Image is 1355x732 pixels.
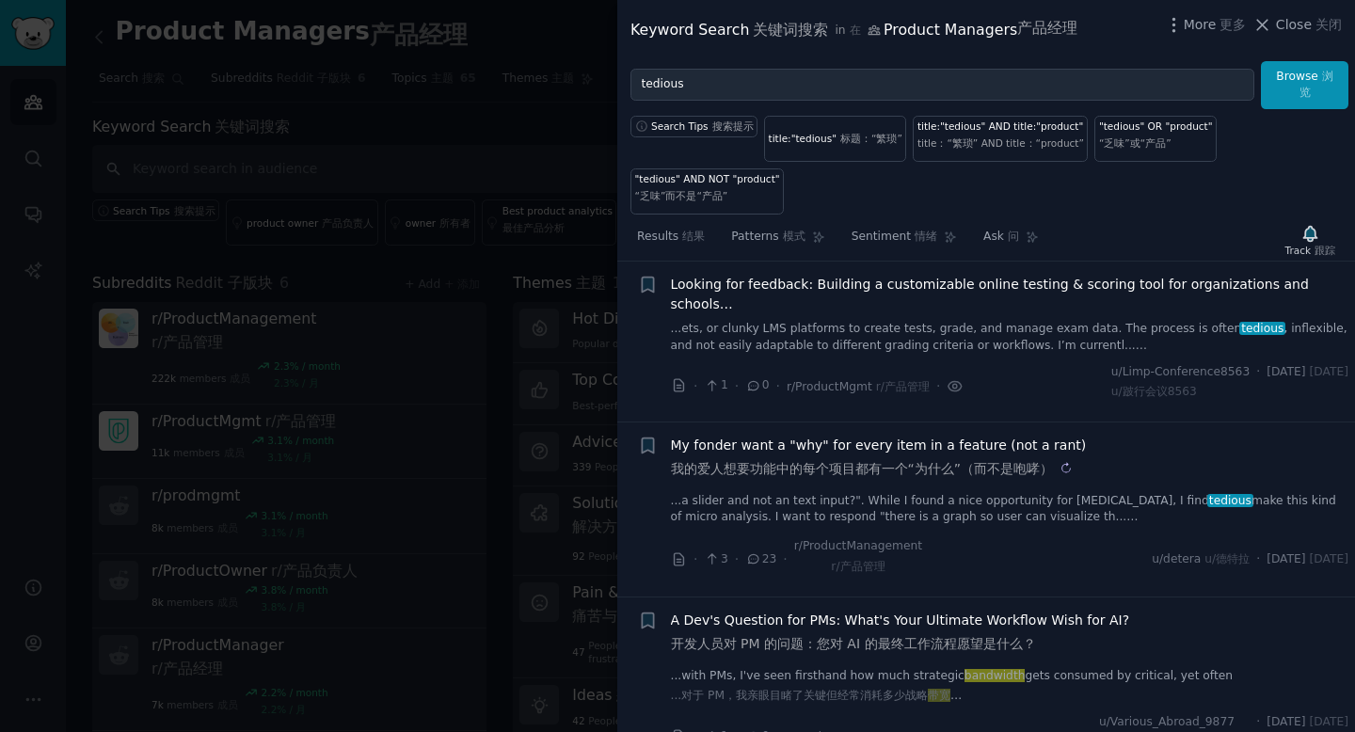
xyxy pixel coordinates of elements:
sider-trans-text: “乏味”而不是“产品” [635,190,728,201]
button: Close关闭 [1252,15,1342,35]
sider-trans-text: 搜索提示 [712,120,754,132]
a: ...with PMs, I've seen firsthand how much strategicbandwidthgets consumed by critical, yet often.... [671,668,1349,705]
sider-trans-text: 标题：“繁琐” [840,133,902,144]
a: Looking for feedback: Building a customizable online testing & scoring tool for organizations and... [671,275,1349,314]
button: Search Tips搜索提示 [630,116,757,137]
sider-trans-text: 我的爱人想要功能中的每个项目都有一个“为什么”（而不是咆哮） [671,461,1054,476]
sider-trans-text: u/跛行会议8563 [1111,385,1197,398]
span: [DATE] [1267,364,1348,408]
span: 3 [704,551,727,568]
sider-trans-text: 跟踪 [1315,245,1335,256]
sider-trans-text: [DATE] [1310,365,1348,378]
sider-trans-text: 情绪 [915,230,937,243]
div: "tedious" OR "product" [1099,119,1213,157]
span: Search Tips [651,119,754,133]
sider-trans-text: 问 [1008,230,1019,243]
span: r/ProductManagement [794,539,922,576]
div: "tedious" AND NOT "product" [635,172,780,210]
span: tedious [1207,494,1253,507]
span: · [776,376,780,396]
sider-trans-text: [DATE] [1310,715,1348,728]
a: Ask问 [977,222,1045,261]
span: Results [637,229,705,246]
a: "tedious" OR "product"“乏味”或“产品” [1094,116,1217,162]
span: · [936,376,940,396]
sider-trans-text: “乏味”或“产品” [1099,137,1172,149]
span: Sentiment [852,229,937,246]
span: More [1184,15,1247,35]
sider-trans-text: 模式 [783,230,805,243]
sider-trans-text: r/产品管理 [831,560,885,573]
span: [DATE] [1267,551,1348,568]
span: 1 [704,377,727,394]
sider-trans-text: u/德特拉 [1204,552,1250,565]
span: · [1256,364,1260,408]
span: r/ProductMgmt [787,380,930,393]
span: Close [1276,15,1342,35]
span: A Dev's Question for PMs: What's Your Ultimate Workflow Wish for AI? [671,611,1130,661]
sider-trans-text: 在 [850,24,861,37]
sider-trans-text: r/产品管理 [876,380,930,393]
a: "tedious" AND NOT "product"“乏味”而不是“产品” [630,168,784,215]
button: Browse浏览 [1261,61,1348,109]
a: Sentiment情绪 [845,222,964,261]
doubao-vocabulary-highlight: 带宽 [928,689,950,702]
sider-trans-text: 关闭 [1315,17,1342,32]
sider-trans-text: title：“繁琐” AND title：“product” [917,137,1084,149]
span: tedious [1239,322,1285,335]
a: Patterns模式 [725,222,831,261]
span: u/detera [1152,551,1250,568]
a: A Dev's Question for PMs: What's Your Ultimate Workflow Wish for AI?开发人员对 PM 的问题：您对 AI 的最终工作流程愿望是什么？ [671,611,1130,661]
span: · [693,549,697,569]
a: My fonder want a "why" for every item in a feature (not a rant)我的爱人想要功能中的每个项目都有一个“为什么”（而不是咆哮） [671,436,1087,486]
sider-trans-text: ...对于 PM，我亲眼目睹了关键但经常消耗多少战略 [671,689,951,702]
sider-trans-text: 浏览 [1299,70,1333,100]
a: ...a slider and not an text input?". While I found a nice opportunity for [MEDICAL_DATA], I findt... [671,493,1349,526]
button: More更多 [1164,15,1247,35]
span: · [735,376,739,396]
sider-trans-text: 更多 [1219,17,1246,32]
span: · [1256,551,1260,568]
sider-trans-text: [DATE] [1310,552,1348,565]
div: title:"tedious" AND title:"product" [917,119,1084,157]
span: Ask [983,229,1019,246]
sider-trans-text: 开发人员对 PM 的问题：您对 AI 的最终工作流程愿望是什么？ [671,636,1036,651]
button: Track跟踪 [1279,221,1342,261]
span: 23 [745,551,776,568]
sider-trans-text: 产品经理 [1017,19,1077,37]
input: Try a keyword related to your business [630,69,1254,101]
span: · [783,549,787,569]
span: · [693,376,697,396]
span: My fonder want a "why" for every item in a feature (not a rant) [671,436,1087,486]
span: in [835,23,860,40]
span: · [735,549,739,569]
div: title:"tedious" [769,132,902,145]
span: Patterns [731,229,805,246]
div: Track [1285,244,1335,257]
span: u/Limp-Conference8563 [1111,364,1250,401]
a: title:"tedious"标题：“繁琐” [764,116,906,162]
a: Results结果 [630,222,711,261]
a: title:"tedious" AND title:"product"title：“繁琐” AND title：“product” [913,116,1088,162]
span: 0 [745,377,769,394]
div: Keyword Search Product Managers [630,13,1077,48]
doubao-vocabulary-highlight: bandwidth [964,669,1026,682]
a: ...ets, or clunky LMS platforms to create tests, grade, and manage exam data. The process is ofte... [671,321,1349,354]
sider-trans-text: 结果 [682,230,705,243]
sider-trans-text: 关键词搜索 [753,21,828,39]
